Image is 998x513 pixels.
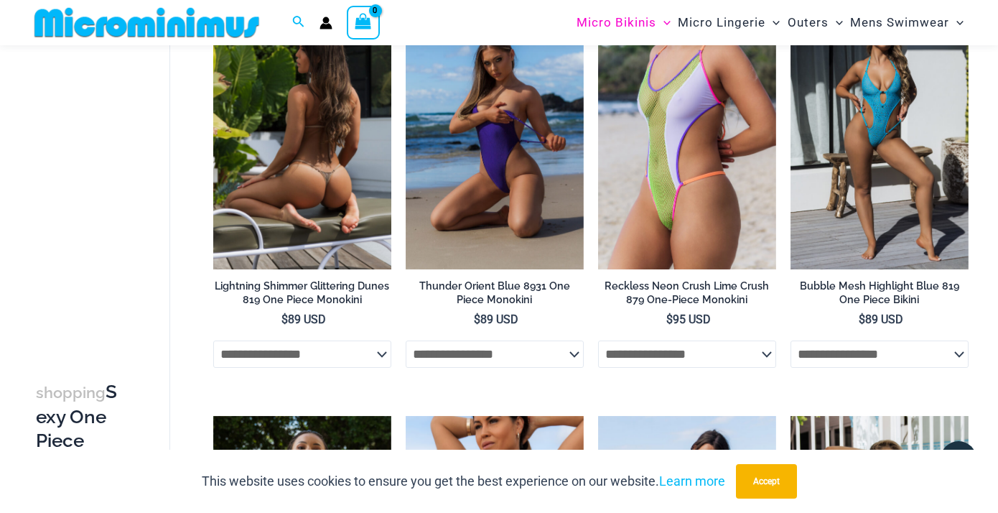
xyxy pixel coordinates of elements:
[406,2,584,269] a: Thunder Orient Blue 8931 One piece 09Thunder Orient Blue 8931 One piece 13Thunder Orient Blue 893...
[474,313,518,326] bdi: 89 USD
[281,313,288,326] span: $
[406,2,584,269] img: Thunder Orient Blue 8931 One piece 09
[659,473,725,489] a: Learn more
[202,471,725,492] p: This website uses cookies to ensure you get the best experience on our website.
[598,279,776,306] h2: Reckless Neon Crush Lime Crush 879 One-Piece Monokini
[29,6,265,39] img: MM SHOP LOGO FLAT
[36,380,119,502] h3: Sexy One Piece Monokinis
[598,2,776,269] img: Reckless Neon Crush Lime Crush 879 One Piece 09
[474,313,480,326] span: $
[281,313,326,326] bdi: 89 USD
[666,313,711,326] bdi: 95 USD
[213,279,391,306] h2: Lightning Shimmer Glittering Dunes 819 One Piece Monokini
[859,313,865,326] span: $
[36,384,106,402] span: shopping
[213,2,391,269] img: Lightning Shimmer Glittering Dunes 819 One Piece Monokini 05
[292,14,305,32] a: Search icon link
[213,279,391,312] a: Lightning Shimmer Glittering Dunes 819 One Piece Monokini
[36,48,165,336] iframe: TrustedSite Certified
[656,4,671,41] span: Menu Toggle
[859,313,903,326] bdi: 89 USD
[829,4,843,41] span: Menu Toggle
[598,279,776,312] a: Reckless Neon Crush Lime Crush 879 One-Piece Monokini
[598,2,776,269] a: Reckless Neon Crush Lime Crush 879 One Piece 09Reckless Neon Crush Lime Crush 879 One Piece 10Rec...
[320,17,332,29] a: Account icon link
[791,279,969,312] a: Bubble Mesh Highlight Blue 819 One Piece Bikini
[674,4,783,41] a: Micro LingerieMenu ToggleMenu Toggle
[213,2,391,269] a: Lightning Shimmer Glittering Dunes 819 One Piece Monokini 06Lightning Shimmer Glittering Dunes 81...
[573,4,674,41] a: Micro BikinisMenu ToggleMenu Toggle
[577,4,656,41] span: Micro Bikinis
[791,2,969,269] a: Bubble Mesh Highlight Blue 819 One Piece 01Bubble Mesh Highlight Blue 819 One Piece 03Bubble Mesh...
[765,4,780,41] span: Menu Toggle
[736,464,797,499] button: Accept
[406,279,584,312] a: Thunder Orient Blue 8931 One Piece Monokini
[949,4,964,41] span: Menu Toggle
[666,313,673,326] span: $
[678,4,765,41] span: Micro Lingerie
[347,6,380,39] a: View Shopping Cart, empty
[788,4,829,41] span: Outers
[791,2,969,269] img: Bubble Mesh Highlight Blue 819 One Piece 01
[847,4,967,41] a: Mens SwimwearMenu ToggleMenu Toggle
[791,279,969,306] h2: Bubble Mesh Highlight Blue 819 One Piece Bikini
[406,279,584,306] h2: Thunder Orient Blue 8931 One Piece Monokini
[850,4,949,41] span: Mens Swimwear
[784,4,847,41] a: OutersMenu ToggleMenu Toggle
[571,2,969,43] nav: Site Navigation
